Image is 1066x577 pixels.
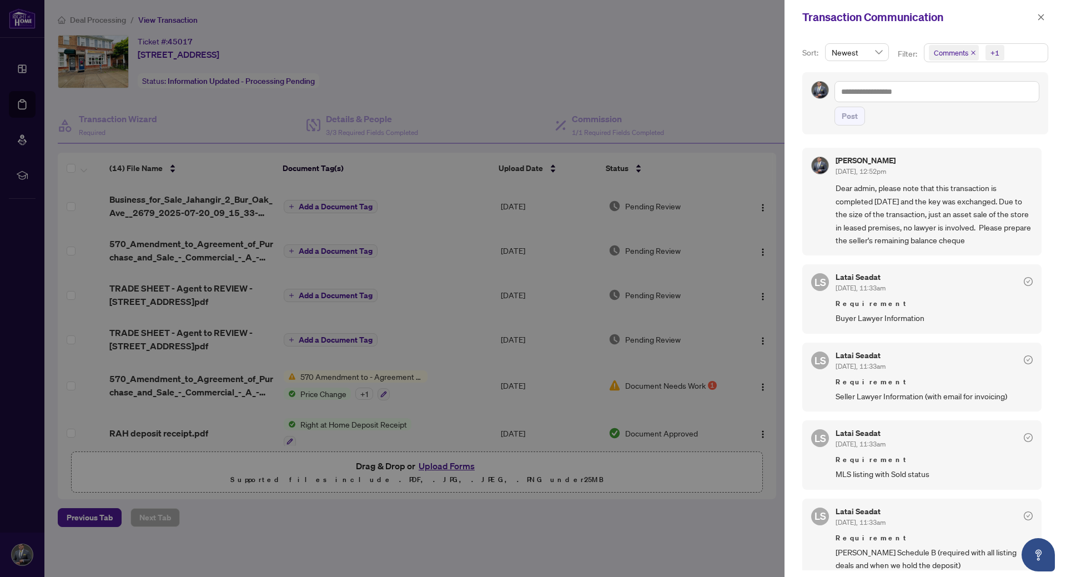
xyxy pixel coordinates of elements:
[836,167,886,175] span: [DATE], 12:52pm
[836,182,1033,247] span: Dear admin, please note that this transaction is completed [DATE] and the key was exchanged. Due ...
[814,274,826,290] span: LS
[836,284,886,292] span: [DATE], 11:33am
[836,273,886,281] h5: Latai Seadat
[836,312,1033,324] span: Buyer Lawyer Information
[802,47,821,59] p: Sort:
[1024,433,1033,442] span: check-circle
[812,82,828,98] img: Profile Icon
[836,440,886,448] span: [DATE], 11:33am
[990,47,999,58] div: +1
[836,352,886,359] h5: Latai Seadat
[1024,511,1033,520] span: check-circle
[836,429,886,437] h5: Latai Seadat
[814,353,826,368] span: LS
[836,298,1033,309] span: Requirement
[898,48,919,60] p: Filter:
[1022,538,1055,571] button: Open asap
[836,157,896,164] h5: [PERSON_NAME]
[802,9,1034,26] div: Transaction Communication
[836,377,1033,388] span: Requirement
[1024,277,1033,286] span: check-circle
[836,468,1033,480] span: MLS listing with Sold status
[836,390,1033,403] span: Seller Lawyer Information (with email for invoicing)
[836,454,1033,465] span: Requirement
[971,50,976,56] span: close
[814,430,826,446] span: LS
[836,508,886,515] h5: Latai Seadat
[836,546,1033,572] span: [PERSON_NAME] Schedule B (required with all listing deals and when we hold the deposit)
[934,47,968,58] span: Comments
[929,45,979,61] span: Comments
[812,157,828,174] img: Profile Icon
[832,44,882,61] span: Newest
[1037,13,1045,21] span: close
[834,107,865,126] button: Post
[836,533,1033,544] span: Requirement
[836,362,886,370] span: [DATE], 11:33am
[1024,355,1033,364] span: check-circle
[814,508,826,524] span: LS
[836,518,886,526] span: [DATE], 11:33am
